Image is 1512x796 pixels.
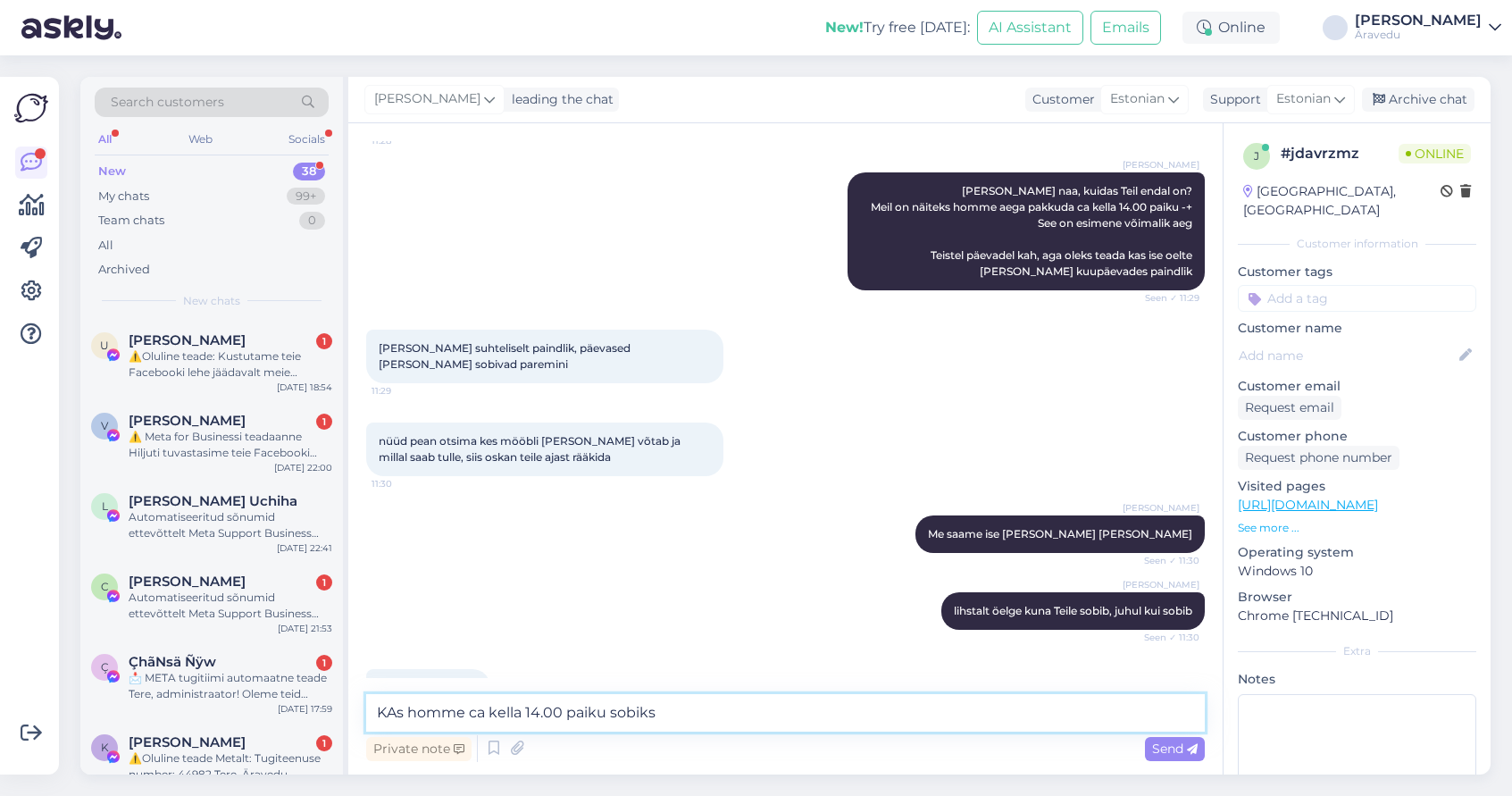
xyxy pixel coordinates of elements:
[183,293,240,309] span: New chats
[129,413,246,429] span: Victor Effa
[274,461,332,474] div: [DATE] 22:00
[129,654,216,670] span: ÇhãNsä Ñÿw
[1281,143,1399,164] div: # jdavrzmz
[1123,501,1199,515] span: [PERSON_NAME]
[98,188,149,205] div: My chats
[100,339,109,352] span: U
[1238,588,1476,607] p: Browser
[1238,427,1476,446] p: Customer phone
[129,348,332,381] div: ⚠️Oluline teade: Kustutame teie Facebooki lehe jäädavalt meie kaubamärgi rikkumise tõttu. See ots...
[1355,13,1501,42] a: [PERSON_NAME]Äravedu
[1238,377,1476,396] p: Customer email
[293,163,325,180] div: 38
[1238,497,1378,513] a: [URL][DOMAIN_NAME]
[129,509,332,541] div: Automatiseeritud sõnumid ettevõttelt Meta Support Business [PERSON_NAME] saanud mitu teadet, et t...
[977,11,1083,45] button: AI Assistant
[1238,562,1476,581] p: Windows 10
[1254,149,1259,163] span: j
[1132,291,1199,305] span: Seen ✓ 11:29
[1182,12,1280,44] div: Online
[1276,89,1331,109] span: Estonian
[299,212,325,230] div: 0
[1239,346,1456,365] input: Add name
[871,184,1195,278] span: [PERSON_NAME] naa, kuidas Teil endal on? Meil on näiteks homme aega pakkuda ca kella 14.00 paiku ...
[1238,396,1341,420] div: Request email
[372,134,439,147] span: 11:28
[1132,631,1199,644] span: Seen ✓ 11:30
[129,429,332,461] div: ⚠️ Meta for Businessi teadaanne Hiljuti tuvastasime teie Facebooki kontol ebatavalisi tegevusi. [...
[1238,607,1476,625] p: Chrome [TECHNICAL_ID]
[1362,88,1474,112] div: Archive chat
[111,93,224,112] span: Search customers
[1399,144,1471,163] span: Online
[372,477,439,490] span: 11:30
[1355,13,1482,28] div: [PERSON_NAME]
[825,17,970,38] div: Try free [DATE]:
[374,89,480,109] span: [PERSON_NAME]
[129,734,246,750] span: Kinsley Harris
[95,128,115,151] div: All
[1090,11,1161,45] button: Emails
[101,580,109,593] span: C
[1355,28,1482,42] div: Äravedu
[1238,285,1476,312] input: Add a tag
[101,419,108,432] span: V
[316,735,332,751] div: 1
[928,527,1192,540] span: Me saame ise [PERSON_NAME] [PERSON_NAME]
[98,212,164,230] div: Team chats
[287,188,325,205] div: 99+
[1238,643,1476,659] div: Extra
[101,660,109,674] span: Ç
[1238,477,1476,496] p: Visited pages
[954,604,1192,617] span: lihstalt öelge kuna Teile sobib, juhul kui sobib
[185,128,216,151] div: Web
[316,414,332,430] div: 1
[129,574,246,590] span: Catherine Medina
[1238,670,1476,689] p: Notes
[1110,89,1165,109] span: Estonian
[379,434,683,464] span: nüüd pean otsima kes mööbli [PERSON_NAME] võtab ja millal saab tulle, siis oskan teile ajast rääkida
[1025,90,1095,109] div: Customer
[101,741,109,754] span: K
[98,163,126,180] div: New
[366,694,1205,732] textarea: KAs homme ca kella 14.00 paiku sobiks
[1238,543,1476,562] p: Operating system
[316,655,332,671] div: 1
[1238,263,1476,281] p: Customer tags
[1123,578,1199,591] span: [PERSON_NAME]
[1203,90,1261,109] div: Support
[102,499,108,513] span: L
[1132,554,1199,567] span: Seen ✓ 11:30
[98,261,150,279] div: Archived
[1238,446,1399,470] div: Request phone number
[129,493,297,509] span: Lucas Bkd Uchiha
[1243,182,1441,220] div: [GEOGRAPHIC_DATA], [GEOGRAPHIC_DATA]
[129,670,332,702] div: 📩 META tugitiimi automaatne teade Tere, administraator! Oleme teid korduvalt teavitanud [DATE]. a...
[285,128,329,151] div: Socials
[1238,319,1476,338] p: Customer name
[316,333,332,349] div: 1
[129,750,332,783] div: ⚠️Oluline teade Metalt: Tugiteenuse number: 44982 Tere, Äravedu Jäätmejaama, Kahjuks peame teile ...
[1238,520,1476,536] p: See more ...
[505,90,614,109] div: leading the chat
[98,237,113,255] div: All
[825,19,864,36] b: New!
[1123,158,1199,172] span: [PERSON_NAME]
[372,384,439,398] span: 11:29
[278,622,332,635] div: [DATE] 21:53
[277,541,332,555] div: [DATE] 22:41
[14,91,48,125] img: Askly Logo
[129,590,332,622] div: Automatiseeritud sõnumid ettevõttelt Meta Support Business [PERSON_NAME] saanud mitu teadet, et t...
[366,737,472,761] div: Private note
[1152,741,1198,757] span: Send
[379,341,633,371] span: [PERSON_NAME] suhteliselt paindlik, päevased [PERSON_NAME] sobivad paremini
[278,702,332,716] div: [DATE] 17:59
[1238,236,1476,252] div: Customer information
[277,381,332,394] div: [DATE] 18:54
[129,332,246,348] span: Ursula Spieler-Koch
[316,574,332,591] div: 1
